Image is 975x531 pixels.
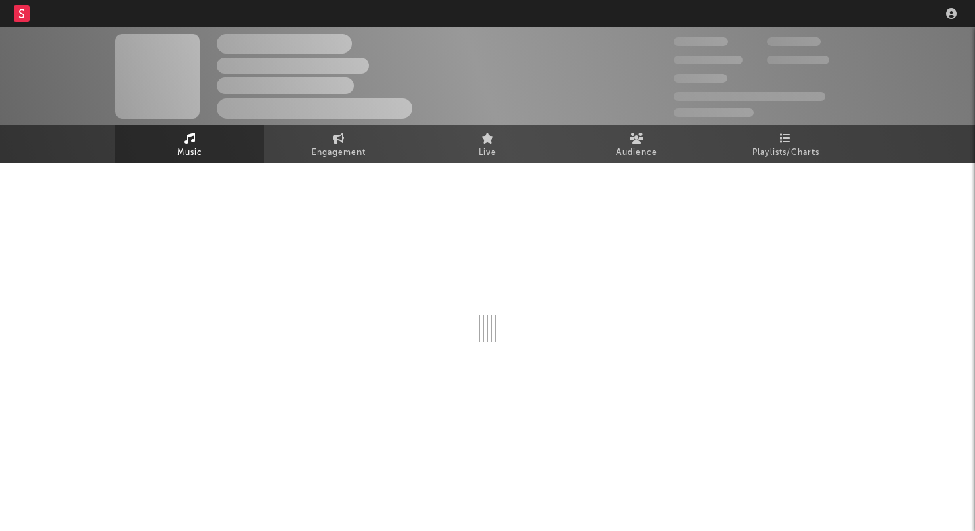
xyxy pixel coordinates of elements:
span: 50,000,000 Monthly Listeners [674,92,825,101]
span: Jump Score: 85.0 [674,108,754,117]
span: 300,000 [674,37,728,46]
a: Audience [562,125,711,163]
span: Music [177,145,202,161]
span: 50,000,000 [674,56,743,64]
a: Music [115,125,264,163]
span: 100,000 [767,37,821,46]
span: 100,000 [674,74,727,83]
a: Engagement [264,125,413,163]
span: Live [479,145,496,161]
span: 1,000,000 [767,56,829,64]
span: Engagement [311,145,366,161]
a: Playlists/Charts [711,125,860,163]
span: Playlists/Charts [752,145,819,161]
span: Audience [616,145,657,161]
a: Live [413,125,562,163]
